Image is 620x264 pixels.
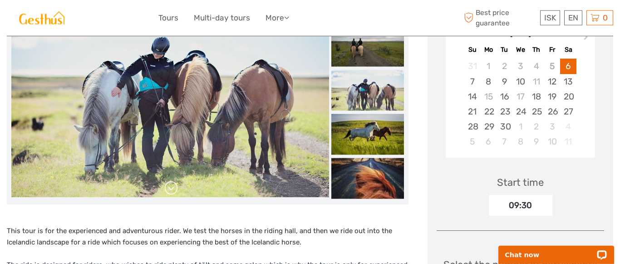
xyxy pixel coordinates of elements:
[528,74,544,89] div: Not available Thursday, September 11th, 2025
[497,89,512,104] div: Choose Tuesday, September 16th, 2025
[497,44,512,56] div: Tu
[464,59,480,74] div: Not available Sunday, August 31st, 2025
[481,119,497,134] div: Choose Monday, September 29th, 2025
[544,59,560,74] div: Not available Friday, September 5th, 2025
[464,119,480,134] div: Choose Sunday, September 28th, 2025
[544,134,560,149] div: Choose Friday, October 10th, 2025
[489,195,552,216] div: 09:30
[544,44,560,56] div: Fr
[512,104,528,119] div: Choose Wednesday, September 24th, 2025
[7,7,77,29] img: 793-558c535f-1fea-42e8-a7af-40abf53c5f2f_logo_small.jpg
[512,44,528,56] div: We
[331,70,404,111] img: be57574ea3464614aaacc6055413ceb6_slider_thumbnail.jpeg
[560,119,576,134] div: Not available Saturday, October 4th, 2025
[512,59,528,74] div: Not available Wednesday, September 3rd, 2025
[544,104,560,119] div: Choose Friday, September 26th, 2025
[512,74,528,89] div: Choose Wednesday, September 10th, 2025
[528,119,544,134] div: Choose Thursday, October 2nd, 2025
[462,8,538,28] span: Best price guarantee
[481,74,497,89] div: Choose Monday, September 8th, 2025
[560,89,576,104] div: Choose Saturday, September 20th, 2025
[464,44,480,56] div: Su
[560,44,576,56] div: Sa
[266,11,289,25] a: More
[528,44,544,56] div: Th
[464,89,480,104] div: Choose Sunday, September 14th, 2025
[497,59,512,74] div: Not available Tuesday, September 2nd, 2025
[528,89,544,104] div: Choose Thursday, September 18th, 2025
[512,89,528,104] div: Not available Wednesday, September 17th, 2025
[560,74,576,89] div: Choose Saturday, September 13th, 2025
[528,104,544,119] div: Choose Thursday, September 25th, 2025
[560,134,576,149] div: Not available Saturday, October 11th, 2025
[580,32,594,46] button: Next Month
[560,59,576,74] div: Choose Saturday, September 6th, 2025
[497,175,544,189] div: Start time
[512,134,528,149] div: Choose Wednesday, October 8th, 2025
[564,10,582,25] div: EN
[544,74,560,89] div: Choose Friday, September 12th, 2025
[481,44,497,56] div: Mo
[481,89,497,104] div: Not available Monday, September 15th, 2025
[481,59,497,74] div: Not available Monday, September 1st, 2025
[464,74,480,89] div: Choose Sunday, September 7th, 2025
[528,134,544,149] div: Choose Thursday, October 9th, 2025
[497,119,512,134] div: Choose Tuesday, September 30th, 2025
[497,74,512,89] div: Choose Tuesday, September 9th, 2025
[464,104,480,119] div: Choose Sunday, September 21st, 2025
[158,11,178,25] a: Tours
[194,11,250,25] a: Multi-day tours
[560,104,576,119] div: Choose Saturday, September 27th, 2025
[464,134,480,149] div: Choose Sunday, October 5th, 2025
[331,26,404,67] img: b2e2b3cf4b4b48e8a416e2e76fd49e72_slider_thumbnail.jpeg
[528,59,544,74] div: Not available Thursday, September 4th, 2025
[448,59,592,149] div: month 2025-09
[331,158,404,199] img: 72fea47ed15d481396e7ebd577c8471f_slider_thumbnail.jpeg
[481,104,497,119] div: Choose Monday, September 22nd, 2025
[497,104,512,119] div: Choose Tuesday, September 23rd, 2025
[544,119,560,134] div: Choose Friday, October 3rd, 2025
[544,89,560,104] div: Choose Friday, September 19th, 2025
[492,235,620,264] iframe: LiveChat chat widget
[497,134,512,149] div: Choose Tuesday, October 7th, 2025
[512,119,528,134] div: Choose Wednesday, October 1st, 2025
[481,134,497,149] div: Choose Monday, October 6th, 2025
[331,114,404,155] img: 25140a7a05844b949902344866c1d4a3_slider_thumbnail.jpeg
[544,13,556,22] span: ISK
[7,214,408,249] p: This tour is for the experienced and adventurous rider. We test the horses in the riding hall, an...
[601,13,609,22] span: 0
